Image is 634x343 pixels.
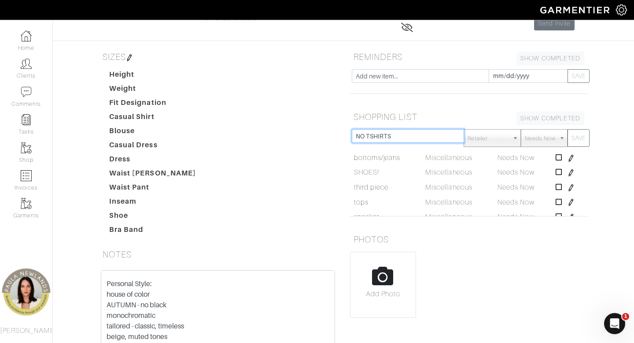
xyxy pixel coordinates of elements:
[568,69,590,83] button: SAVE
[498,168,534,176] span: Needs Now
[498,154,534,162] span: Needs Now
[350,48,588,66] h5: REMINDERS
[103,224,203,239] dt: Bra Band
[354,167,379,178] a: SHOES!
[568,199,575,206] img: pen-cf24a1663064a2ec1b9c1bd2387e9de7a2fa800b781884d57f21acf72779bad2.png
[468,130,509,147] span: Retailer
[498,213,534,221] span: Needs Now
[103,210,203,224] dt: Shoe
[425,168,472,176] span: Miscellaneous
[622,313,629,320] span: 1
[498,183,534,191] span: Needs Now
[425,213,472,221] span: Miscellaneous
[103,97,203,112] dt: Fit Designation
[21,114,32,125] img: reminder-icon-8004d30b9f0a5d33ae49ab947aed9ed385cf756f9e5892f1edd6e32f2345188e.png
[103,182,203,196] dt: Waist Pant
[516,52,584,65] a: SHOW COMPLETED
[604,313,625,334] iframe: Intercom live chat
[350,231,588,248] h5: PHOTOS
[568,169,575,176] img: pen-cf24a1663064a2ec1b9c1bd2387e9de7a2fa800b781884d57f21acf72779bad2.png
[354,212,379,222] a: sneaker
[103,154,203,168] dt: Dress
[21,58,32,69] img: clients-icon-6bae9207a08558b7cb47a8932f037763ab4055f8c8b6bfacd5dc20c3e0201464.png
[568,129,590,147] button: SAVE
[568,184,575,191] img: pen-cf24a1663064a2ec1b9c1bd2387e9de7a2fa800b781884d57f21acf72779bad2.png
[425,154,472,162] span: Miscellaneous
[103,196,203,210] dt: Inseam
[525,130,556,147] span: Needs Now
[568,214,575,221] img: pen-cf24a1663064a2ec1b9c1bd2387e9de7a2fa800b781884d57f21acf72779bad2.png
[498,198,534,206] span: Needs Now
[21,86,32,97] img: comment-icon-a0a6a9ef722e966f86d9cbdc48e553b5cf19dbc54f86b18d962a5391bc8f6eb6.png
[536,2,616,18] img: garmentier-logo-header-white-b43fb05a5012e4ada735d5af1a66efaba907eab6374d6393d1fbf88cb4ef424d.png
[354,197,369,208] a: tops
[103,140,203,154] dt: Casual Dress
[21,170,32,181] img: orders-icon-0abe47150d42831381b5fb84f609e132dff9fe21cb692f30cb5eec754e2cba89.png
[103,83,203,97] dt: Weight
[534,17,575,30] a: Send Invite
[21,198,32,209] img: garments-icon-b7da505a4dc4fd61783c78ac3ca0ef83fa9d6f193b1c9dc38574b1d14d53ca28.png
[103,69,203,83] dt: Height
[21,142,32,153] img: garments-icon-b7da505a4dc4fd61783c78ac3ca0ef83fa9d6f193b1c9dc38574b1d14d53ca28.png
[99,246,337,263] h5: NOTES
[616,4,627,15] img: gear-icon-white-bd11855cb880d31180b6d7d6211b90ccbf57a29d726f0c71d8c61bd08dd39cc2.png
[350,108,588,126] h5: SHOPPING LIST
[103,168,203,182] dt: Waist [PERSON_NAME]
[354,182,389,193] a: third piece
[516,112,584,125] a: SHOW COMPLETED
[126,54,133,61] img: pen-cf24a1663064a2ec1b9c1bd2387e9de7a2fa800b781884d57f21acf72779bad2.png
[354,153,401,163] a: bottoms/jeans
[425,183,472,191] span: Miscellaneous
[425,198,472,206] span: Miscellaneous
[103,126,203,140] dt: Blouse
[568,155,575,162] img: pen-cf24a1663064a2ec1b9c1bd2387e9de7a2fa800b781884d57f21acf72779bad2.png
[99,48,337,66] h5: SIZES
[21,30,32,41] img: dashboard-icon-dbcd8f5a0b271acd01030246c82b418ddd0df26cd7fceb0bd07c9910d44c42f6.png
[352,129,464,143] input: Add new item
[103,112,203,126] dt: Casual Shirt
[352,69,489,83] input: Add new item...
